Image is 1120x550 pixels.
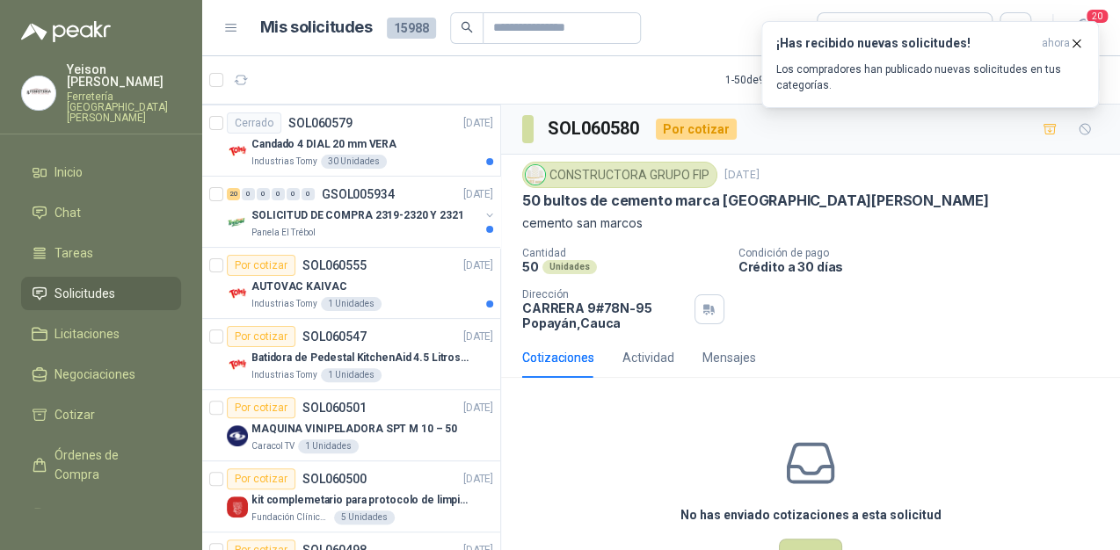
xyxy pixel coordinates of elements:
[251,421,457,438] p: MAQUINA VINIPELADORA SPT M 10 – 50
[21,317,181,351] a: Licitaciones
[522,192,989,210] p: 50 bultos de cemento marca [GEOGRAPHIC_DATA][PERSON_NAME]
[227,354,248,375] img: Company Logo
[522,247,724,259] p: Cantidad
[227,184,497,240] a: 20 0 0 0 0 0 GSOL005934[DATE] Company LogoSOLICITUD DE COMPRA 2319-2320 Y 2321Panela El Trébol
[67,63,181,88] p: Yeison [PERSON_NAME]
[461,21,473,33] span: search
[251,279,346,295] p: AUTOVAC KAIVAC
[55,243,93,263] span: Tareas
[251,350,470,366] p: Batidora de Pedestal KitchenAid 4.5 Litros Delux Plateado
[227,141,248,162] img: Company Logo
[251,492,470,509] p: kit complemetario para protocolo de limpieza
[302,188,315,200] div: 0
[776,62,1084,93] p: Los compradores han publicado nuevas solicitudes en tus categorías.
[227,326,295,347] div: Por cotizar
[55,505,120,525] span: Remisiones
[298,439,359,453] div: 1 Unidades
[22,76,55,110] img: Company Logo
[227,496,248,517] img: Company Logo
[21,398,181,431] a: Cotizar
[1042,36,1070,51] span: ahora
[321,368,382,382] div: 1 Unidades
[227,255,295,276] div: Por cotizar
[21,277,181,310] a: Solicitudes
[67,91,181,123] p: Ferretería [GEOGRAPHIC_DATA][PERSON_NAME]
[55,445,164,484] span: Órdenes de Compra
[202,248,500,319] a: Por cotizarSOL060555[DATE] Company LogoAUTOVAC KAIVACIndustrias Tomy1 Unidades
[761,21,1099,108] button: ¡Has recibido nuevas solicitudes!ahora Los compradores han publicado nuevas solicitudes en tus ca...
[656,119,737,140] div: Por cotizar
[622,348,674,367] div: Actividad
[828,18,865,38] div: Todas
[251,207,464,224] p: SOLICITUD DE COMPRA 2319-2320 Y 2321
[334,510,395,525] div: 5 Unidades
[288,117,353,129] p: SOL060579
[55,203,81,222] span: Chat
[257,188,270,200] div: 0
[202,319,500,390] a: Por cotizarSOL060547[DATE] Company LogoBatidora de Pedestal KitchenAid 4.5 Litros Delux PlateadoI...
[302,402,367,414] p: SOL060501
[522,348,594,367] div: Cotizaciones
[680,505,942,525] h3: No has enviado cotizaciones a esta solicitud
[251,510,331,525] p: Fundación Clínica Shaio
[227,212,248,233] img: Company Logo
[251,155,317,169] p: Industrias Tomy
[21,358,181,391] a: Negociaciones
[202,461,500,532] a: Por cotizarSOL060500[DATE] Company Logokit complemetario para protocolo de limpiezaFundación Clín...
[251,226,316,240] p: Panela El Trébol
[55,324,120,344] span: Licitaciones
[463,329,493,345] p: [DATE]
[302,330,367,343] p: SOL060547
[242,188,255,200] div: 0
[21,156,181,189] a: Inicio
[522,259,539,274] p: 50
[227,283,248,304] img: Company Logo
[21,21,111,42] img: Logo peakr
[202,390,500,461] a: Por cotizarSOL060501[DATE] Company LogoMAQUINA VINIPELADORA SPT M 10 – 50Caracol TV1 Unidades
[522,300,687,330] p: CARRERA 9#78N-95 Popayán , Cauca
[55,163,83,182] span: Inicio
[21,196,181,229] a: Chat
[55,405,95,424] span: Cotizar
[463,115,493,132] p: [DATE]
[387,18,436,39] span: 15988
[322,188,395,200] p: GSOL005934
[287,188,300,200] div: 0
[542,260,597,274] div: Unidades
[251,439,295,453] p: Caracol TV
[526,165,545,185] img: Company Logo
[522,162,717,188] div: CONSTRUCTORA GRUPO FIP
[272,188,285,200] div: 0
[702,348,756,367] div: Mensajes
[1067,12,1099,44] button: 20
[463,400,493,416] p: [DATE]
[55,284,115,303] span: Solicitudes
[21,438,181,491] a: Órdenes de Compra
[227,425,248,446] img: Company Logo
[302,473,367,485] p: SOL060500
[260,15,373,40] h1: Mis solicitudes
[21,236,181,270] a: Tareas
[227,468,295,489] div: Por cotizar
[202,105,500,177] a: CerradoSOL060579[DATE] Company LogoCandado 4 DIAL 20 mm VERAIndustrias Tomy30 Unidades
[251,368,317,382] p: Industrias Tomy
[251,136,396,153] p: Candado 4 DIAL 20 mm VERA
[227,112,281,134] div: Cerrado
[227,188,240,200] div: 20
[227,397,295,418] div: Por cotizar
[463,186,493,203] p: [DATE]
[251,297,317,311] p: Industrias Tomy
[302,259,367,271] p: SOL060555
[1085,8,1109,25] span: 20
[776,36,1035,51] h3: ¡Has recibido nuevas solicitudes!
[463,471,493,488] p: [DATE]
[21,498,181,532] a: Remisiones
[463,257,493,274] p: [DATE]
[522,213,1099,233] p: cemento san marcos
[738,259,1113,274] p: Crédito a 30 días
[738,247,1113,259] p: Condición de pago
[548,115,642,142] h3: SOL060580
[725,66,840,94] div: 1 - 50 de 9334
[321,155,387,169] div: 30 Unidades
[724,167,760,184] p: [DATE]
